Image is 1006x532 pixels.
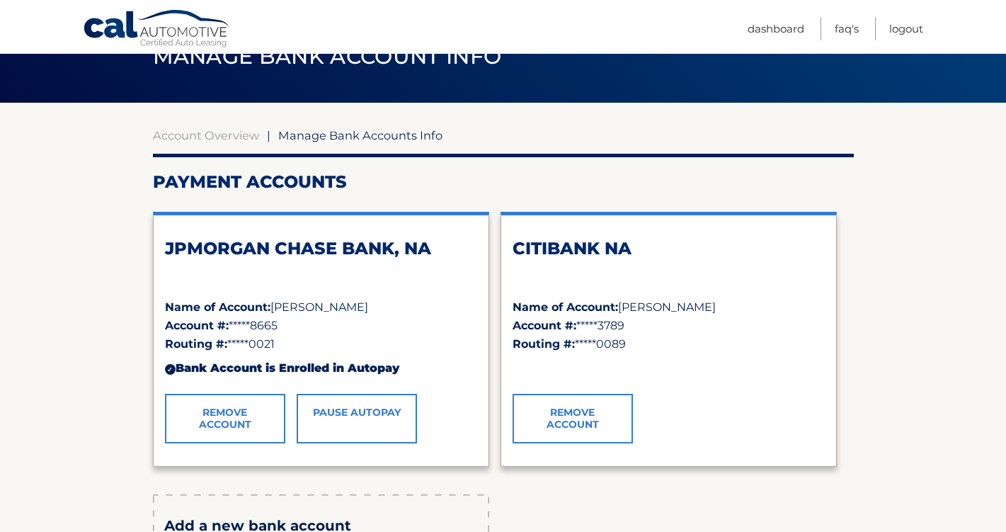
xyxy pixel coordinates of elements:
span: Manage Bank Account Info [153,43,502,69]
strong: Routing #: [513,337,575,351]
a: Cal Automotive [83,9,232,50]
div: Bank Account is Enrolled in Autopay [165,353,477,383]
strong: Name of Account: [513,300,618,314]
strong: Account #: [165,319,229,332]
div: ✓ [165,364,176,375]
strong: Account #: [513,319,576,332]
a: Account Overview [153,128,259,142]
h2: CITIBANK NA [513,238,825,259]
span: ✓ [513,361,522,375]
a: Logout [889,17,923,40]
h2: Payment Accounts [153,171,854,193]
span: | [267,128,270,142]
span: [PERSON_NAME] [270,300,368,314]
span: [PERSON_NAME] [618,300,716,314]
span: Manage Bank Accounts Info [278,128,442,142]
a: Pause AutoPay [297,394,417,443]
a: Remove Account [165,394,285,443]
a: Dashboard [748,17,804,40]
strong: Name of Account: [165,300,270,314]
a: FAQ's [835,17,859,40]
a: Remove Account [513,394,633,443]
strong: Routing #: [165,337,227,351]
h2: JPMORGAN CHASE BANK, NA [165,238,477,259]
